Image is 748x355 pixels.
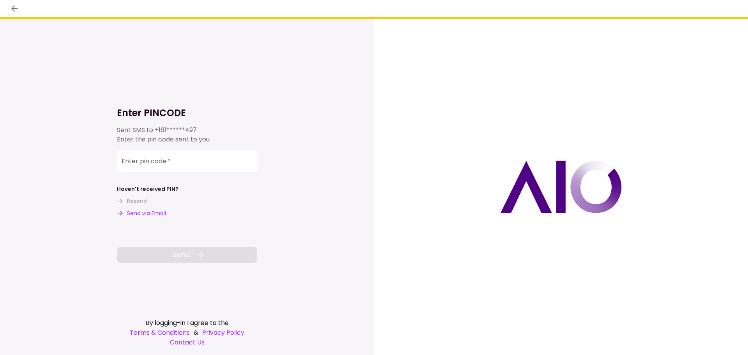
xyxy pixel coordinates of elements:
button: Send via Email [117,209,166,217]
button: Resend [117,197,147,205]
img: AIO logo [500,161,622,213]
span: Send [172,249,190,260]
div: Haven't received PIN? [117,185,178,193]
button: back [8,2,21,15]
a: Contact Us [117,337,257,347]
div: & [117,328,257,337]
div: Sent SMS to Enter the pin code sent to you [117,125,257,144]
div: By logging-in I agree to the [117,318,257,328]
button: Send [117,247,257,263]
a: Terms & Conditions [130,328,190,337]
h1: Enter PINCODE [117,107,257,119]
a: Privacy Policy [202,328,244,337]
